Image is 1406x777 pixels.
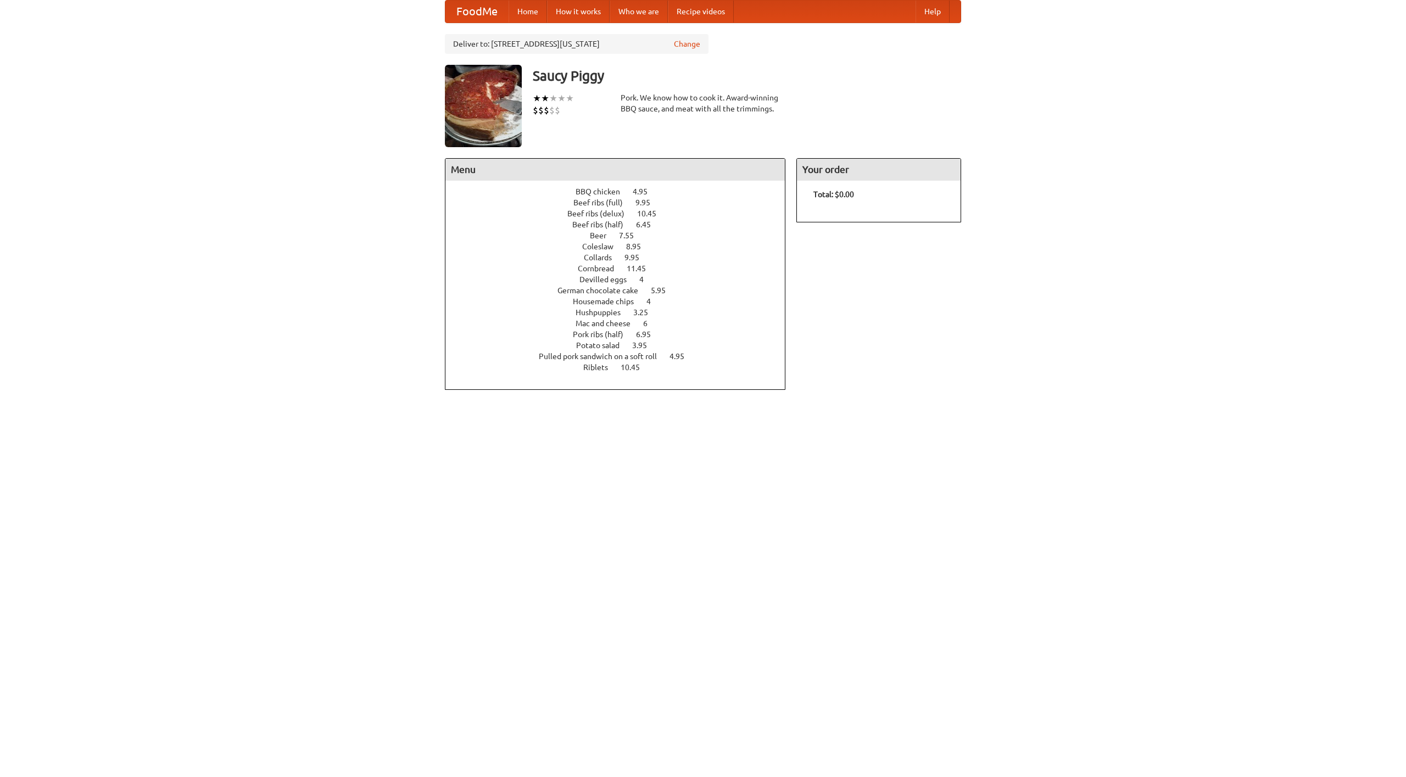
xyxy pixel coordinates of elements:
span: Pulled pork sandwich on a soft roll [539,352,668,361]
a: Housemade chips 4 [573,297,671,306]
a: Hushpuppies 3.25 [576,308,668,317]
h4: Your order [797,159,961,181]
span: Beef ribs (full) [573,198,634,207]
a: Pork ribs (half) 6.95 [573,330,671,339]
span: 3.95 [632,341,658,350]
a: Beef ribs (full) 9.95 [573,198,671,207]
li: $ [544,104,549,116]
span: Cornbread [578,264,625,273]
span: 6.45 [636,220,662,229]
span: 7.55 [619,231,645,240]
span: 10.45 [637,209,667,218]
span: BBQ chicken [576,187,631,196]
span: German chocolate cake [557,286,649,295]
span: 10.45 [621,363,651,372]
img: angular.jpg [445,65,522,147]
li: ★ [549,92,557,104]
a: Beef ribs (delux) 10.45 [567,209,677,218]
a: Pulled pork sandwich on a soft roll 4.95 [539,352,705,361]
a: Cornbread 11.45 [578,264,666,273]
a: Beef ribs (half) 6.45 [572,220,671,229]
li: $ [549,104,555,116]
li: $ [538,104,544,116]
li: $ [533,104,538,116]
li: ★ [541,92,549,104]
span: Collards [584,253,623,262]
a: Riblets 10.45 [583,363,660,372]
a: German chocolate cake 5.95 [557,286,686,295]
a: Recipe videos [668,1,734,23]
span: 3.25 [633,308,659,317]
span: Potato salad [576,341,631,350]
li: ★ [566,92,574,104]
a: Collards 9.95 [584,253,660,262]
span: Coleslaw [582,242,624,251]
span: Devilled eggs [579,275,638,284]
span: 8.95 [626,242,652,251]
h4: Menu [445,159,785,181]
span: 9.95 [635,198,661,207]
a: Change [674,38,700,49]
li: $ [555,104,560,116]
li: ★ [557,92,566,104]
a: Who we are [610,1,668,23]
span: 4.95 [633,187,659,196]
span: Mac and cheese [576,319,641,328]
a: Help [916,1,950,23]
a: Home [509,1,547,23]
span: Beef ribs (delux) [567,209,635,218]
li: ★ [533,92,541,104]
span: Housemade chips [573,297,645,306]
a: Coleslaw 8.95 [582,242,661,251]
a: How it works [547,1,610,23]
span: Beef ribs (half) [572,220,634,229]
span: 4.95 [669,352,695,361]
span: Riblets [583,363,619,372]
div: Deliver to: [STREET_ADDRESS][US_STATE] [445,34,708,54]
div: Pork. We know how to cook it. Award-winning BBQ sauce, and meat with all the trimmings. [621,92,785,114]
a: FoodMe [445,1,509,23]
h3: Saucy Piggy [533,65,961,87]
a: Beer 7.55 [590,231,654,240]
span: Hushpuppies [576,308,632,317]
a: BBQ chicken 4.95 [576,187,668,196]
span: 4 [646,297,662,306]
a: Mac and cheese 6 [576,319,668,328]
a: Potato salad 3.95 [576,341,667,350]
a: Devilled eggs 4 [579,275,664,284]
span: Beer [590,231,617,240]
span: 11.45 [627,264,657,273]
span: 6 [643,319,659,328]
b: Total: $0.00 [813,190,854,199]
span: 6.95 [636,330,662,339]
span: 5.95 [651,286,677,295]
span: Pork ribs (half) [573,330,634,339]
span: 9.95 [624,253,650,262]
span: 4 [639,275,655,284]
